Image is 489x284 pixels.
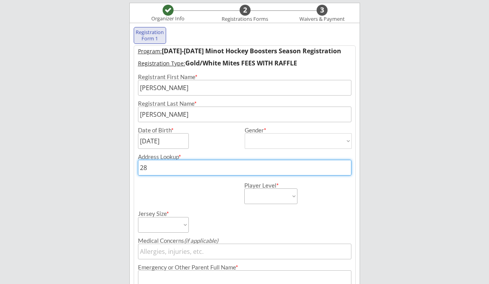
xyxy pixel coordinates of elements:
u: Program: [138,47,162,55]
input: Allergies, injuries, etc. [138,244,351,259]
div: Registration Form 1 [136,29,165,42]
div: Jersey Size [138,211,178,217]
div: Date of Birth [138,127,178,133]
div: Registrant First Name [138,74,351,80]
em: (if applicable) [184,237,218,244]
div: Registrant Last Name [138,101,351,107]
strong: Gold/White Mites FEES WITH RAFFLE [185,59,297,67]
div: Registrations Forms [218,16,272,22]
div: Emergency or Other Parent Full Name [138,264,351,270]
div: 2 [240,6,251,14]
div: Waivers & Payment [295,16,349,22]
u: Registration Type: [138,60,185,67]
div: 3 [317,6,328,14]
div: Medical Concerns [138,238,351,244]
div: Gender [245,127,352,133]
div: Organizer Info [147,16,190,22]
div: Player Level [244,183,297,188]
div: Address Lookup [138,154,351,160]
strong: [DATE]-[DATE] Minot Hockey Boosters Season Registration [162,47,341,55]
input: Street, City, Province/State [138,160,351,175]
